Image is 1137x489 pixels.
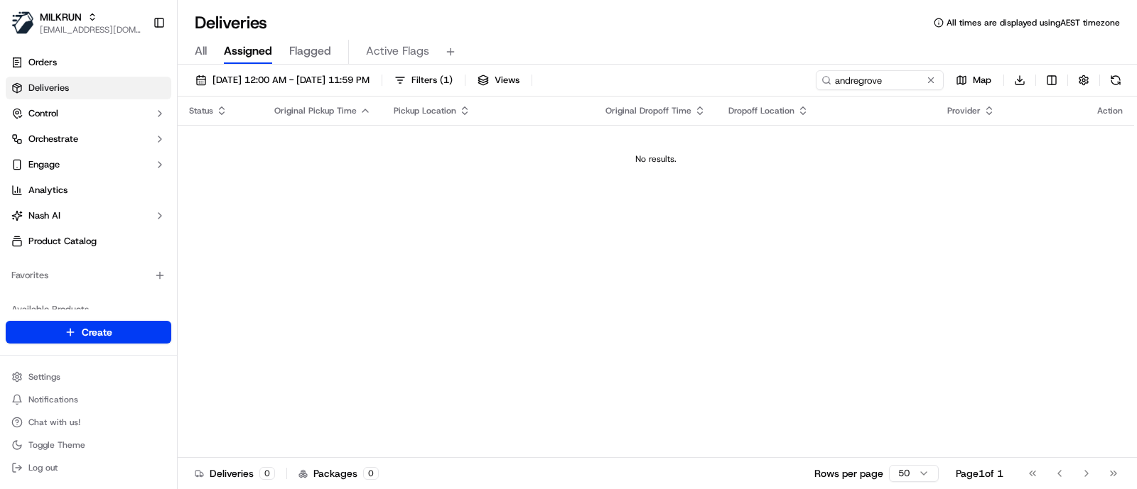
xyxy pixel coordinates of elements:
[728,105,794,116] span: Dropoff Location
[212,74,370,87] span: [DATE] 12:00 AM - [DATE] 11:59 PM
[289,43,331,60] span: Flagged
[6,367,171,387] button: Settings
[6,435,171,455] button: Toggle Theme
[6,153,171,176] button: Engage
[1097,105,1123,116] div: Action
[411,74,453,87] span: Filters
[28,394,78,405] span: Notifications
[183,153,1128,165] div: No results.
[40,24,141,35] button: [EMAIL_ADDRESS][DOMAIN_NAME]
[6,458,171,478] button: Log out
[363,467,379,480] div: 0
[28,56,57,69] span: Orders
[11,11,34,34] img: MILKRUN
[6,102,171,125] button: Control
[189,105,213,116] span: Status
[28,209,60,222] span: Nash AI
[6,77,171,99] a: Deliveries
[259,467,275,480] div: 0
[28,158,60,171] span: Engage
[6,204,171,227] button: Nash AI
[195,11,267,34] h1: Deliveries
[189,70,376,90] button: [DATE] 12:00 AM - [DATE] 11:59 PM
[28,82,69,94] span: Deliveries
[82,325,112,339] span: Create
[6,128,171,150] button: Orchestrate
[28,417,80,428] span: Chat with us!
[495,74,519,87] span: Views
[224,43,272,60] span: Assigned
[605,105,691,116] span: Original Dropoff Time
[28,107,58,120] span: Control
[973,74,991,87] span: Map
[1106,70,1126,90] button: Refresh
[195,466,275,480] div: Deliveries
[816,70,944,90] input: Type to search
[947,105,981,116] span: Provider
[394,105,456,116] span: Pickup Location
[28,371,60,383] span: Settings
[440,74,453,87] span: ( 1 )
[28,133,78,145] span: Orchestrate
[6,298,171,321] div: Available Products
[28,462,58,473] span: Log out
[947,17,1120,28] span: All times are displayed using AEST timezone
[6,412,171,432] button: Chat with us!
[471,70,526,90] button: Views
[28,439,85,451] span: Toggle Theme
[6,6,147,40] button: MILKRUNMILKRUN[EMAIL_ADDRESS][DOMAIN_NAME]
[40,10,82,24] button: MILKRUN
[6,179,171,202] a: Analytics
[28,235,97,248] span: Product Catalog
[195,43,207,60] span: All
[388,70,459,90] button: Filters(1)
[298,466,379,480] div: Packages
[28,184,68,197] span: Analytics
[6,321,171,344] button: Create
[6,264,171,287] div: Favorites
[366,43,429,60] span: Active Flags
[814,466,883,480] p: Rows per page
[949,70,998,90] button: Map
[956,466,1003,480] div: Page 1 of 1
[274,105,357,116] span: Original Pickup Time
[6,51,171,74] a: Orders
[6,390,171,410] button: Notifications
[6,230,171,253] a: Product Catalog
